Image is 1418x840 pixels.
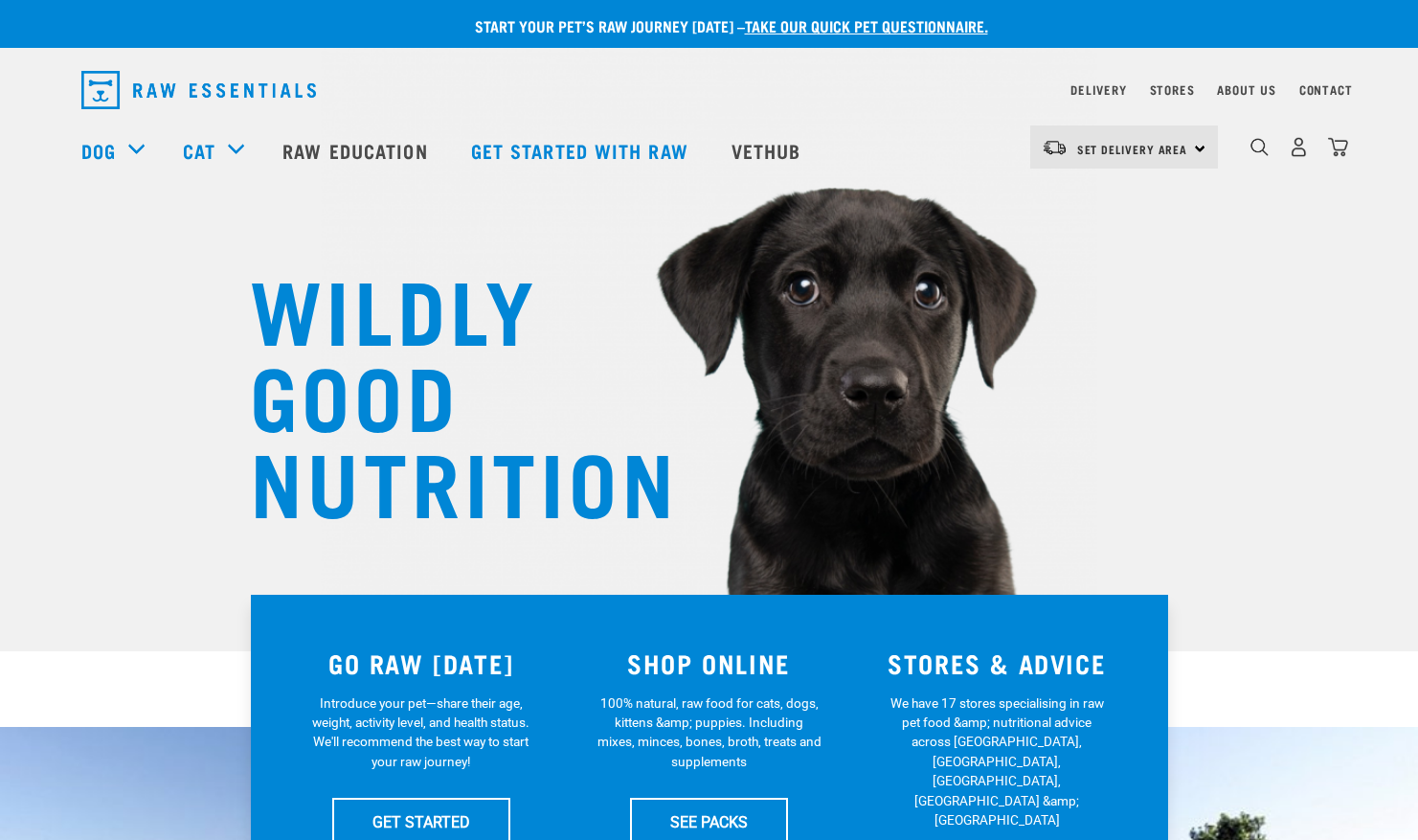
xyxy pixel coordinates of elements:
h1: WILDLY GOOD NUTRITION [250,263,633,522]
h3: STORES & ADVICE [865,648,1130,678]
a: Delivery [1070,86,1126,93]
img: home-icon@2x.png [1328,137,1348,157]
a: About Us [1217,86,1275,93]
a: take our quick pet questionnaire. [745,21,988,30]
nav: dropdown navigation [66,63,1353,117]
span: Set Delivery Area [1077,146,1188,152]
img: user.png [1289,137,1309,157]
p: Introduce your pet—share their age, weight, activity level, and health status. We'll recommend th... [308,693,533,772]
a: Vethub [712,112,825,189]
p: 100% natural, raw food for cats, dogs, kittens &amp; puppies. Including mixes, minces, bones, bro... [596,693,822,772]
h3: GO RAW [DATE] [289,648,554,678]
a: Contact [1299,86,1353,93]
a: Stores [1150,86,1195,93]
p: We have 17 stores specialising in raw pet food &amp; nutritional advice across [GEOGRAPHIC_DATA],... [885,693,1110,830]
img: Raw Essentials Logo [81,71,316,109]
a: Cat [183,136,215,165]
a: Dog [81,136,116,165]
a: Get started with Raw [452,112,712,189]
img: home-icon-1@2x.png [1250,138,1269,156]
img: van-moving.png [1042,139,1068,156]
h3: SHOP ONLINE [576,648,842,678]
a: Raw Education [263,112,451,189]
